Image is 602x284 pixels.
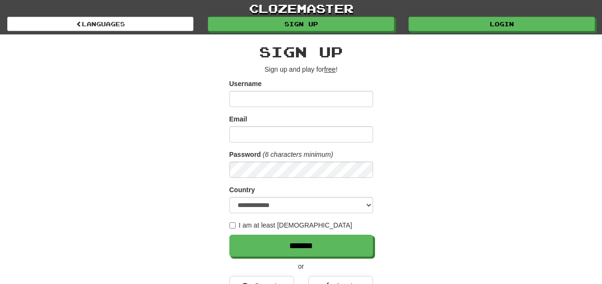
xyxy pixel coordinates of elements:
[324,66,336,73] u: free
[229,185,255,195] label: Country
[208,17,394,31] a: Sign up
[263,151,333,158] em: (6 characters minimum)
[229,262,373,271] p: or
[229,150,261,159] label: Password
[7,17,193,31] a: Languages
[229,65,373,74] p: Sign up and play for !
[229,114,247,124] label: Email
[409,17,595,31] a: Login
[229,222,236,229] input: I am at least [DEMOGRAPHIC_DATA]
[229,44,373,60] h2: Sign up
[229,79,262,88] label: Username
[229,220,352,230] label: I am at least [DEMOGRAPHIC_DATA]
